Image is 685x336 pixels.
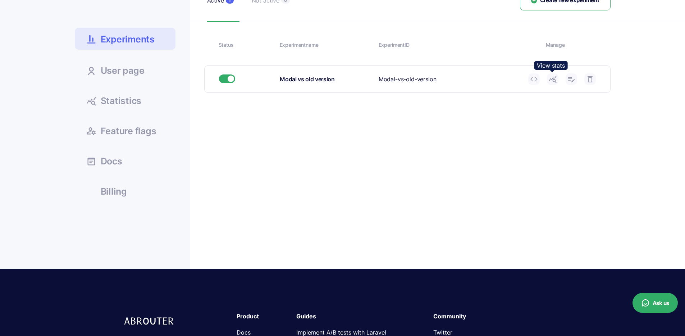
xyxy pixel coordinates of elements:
a: Twitter [433,329,452,336]
span: Feature flags [101,127,156,136]
div: Status [219,41,274,49]
span: User page [101,66,145,75]
a: Implement A/B tests with Laravel [296,329,386,336]
a: Feature flags [75,121,175,140]
a: Docs [75,151,175,171]
div: Modal-vs-old-version [379,75,523,84]
a: Docs [237,329,251,336]
img: logo [123,312,177,328]
div: Experiment ID [379,41,540,49]
div: Modal vs old version [280,75,373,84]
a: Experiments [75,28,175,50]
span: Billing [101,187,127,196]
a: User page [75,60,175,80]
span: Experiments [101,33,155,46]
div: Manage [546,41,596,49]
div: Guides [296,312,426,321]
span: Docs [101,157,122,166]
a: Statistics [75,91,175,110]
span: Statistics [101,96,142,105]
div: Product [237,312,289,321]
div: Experiment name [280,41,373,49]
button: Ask us [633,293,678,313]
a: Billing [75,181,175,201]
div: Community [433,312,562,321]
